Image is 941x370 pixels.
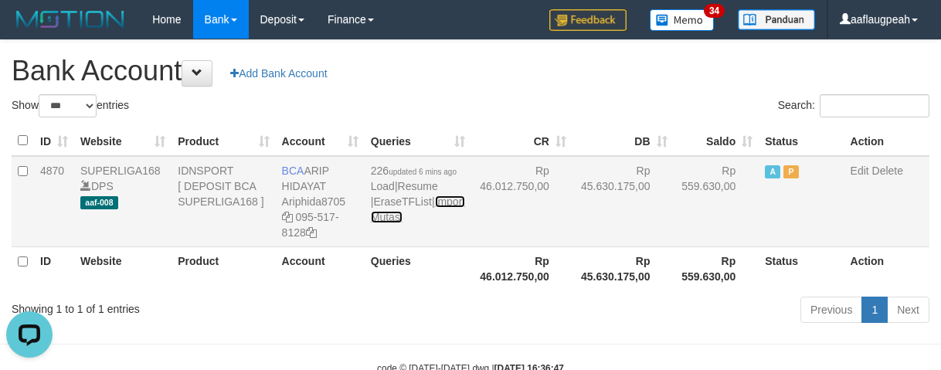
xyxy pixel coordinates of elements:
th: Queries [365,246,471,290]
a: Next [887,297,929,323]
a: Edit [851,165,869,177]
a: SUPERLIGA168 [80,165,161,177]
a: Load [371,180,395,192]
td: Rp 559.630,00 [674,156,759,247]
td: Rp 45.630.175,00 [572,156,674,247]
a: Copy 0955178128 to clipboard [306,226,317,239]
th: Website [74,246,172,290]
a: Copy Ariphida8705 to clipboard [282,211,293,223]
th: Rp 559.630,00 [674,246,759,290]
a: 1 [861,297,888,323]
select: Showentries [39,94,97,117]
td: 4870 [34,156,74,247]
th: Action [844,246,929,290]
a: Resume [398,180,438,192]
img: Feedback.jpg [549,9,627,31]
th: Queries: activate to sort column ascending [365,126,471,156]
a: EraseTFList [373,195,431,208]
th: Saldo: activate to sort column ascending [674,126,759,156]
th: Account: activate to sort column ascending [276,126,365,156]
a: Ariphida8705 [282,195,346,208]
span: Active [765,165,780,178]
td: IDNSPORT [ DEPOSIT BCA SUPERLIGA168 ] [172,156,275,247]
a: Previous [800,297,862,323]
th: Website: activate to sort column ascending [74,126,172,156]
th: ID [34,246,74,290]
td: ARIP HIDAYAT 095-517-8128 [276,156,365,247]
span: 34 [704,4,725,18]
span: Paused [783,165,799,178]
span: 226 [371,165,457,177]
span: BCA [282,165,304,177]
td: Rp 46.012.750,00 [471,156,572,247]
th: Status [759,246,844,290]
span: updated 6 mins ago [389,168,457,176]
span: aaf-008 [80,196,118,209]
a: Add Bank Account [220,60,337,87]
th: Rp 45.630.175,00 [572,246,674,290]
div: Showing 1 to 1 of 1 entries [12,295,381,317]
img: panduan.png [738,9,815,30]
h1: Bank Account [12,56,929,87]
th: ID: activate to sort column ascending [34,126,74,156]
th: Product [172,246,275,290]
th: Account [276,246,365,290]
th: DB: activate to sort column ascending [572,126,674,156]
img: Button%20Memo.svg [650,9,715,31]
th: Product: activate to sort column ascending [172,126,275,156]
td: DPS [74,156,172,247]
label: Show entries [12,94,129,117]
label: Search: [778,94,929,117]
th: Rp 46.012.750,00 [471,246,572,290]
a: Delete [872,165,903,177]
a: Import Mutasi [371,195,465,223]
th: Status [759,126,844,156]
span: | | | [371,165,465,223]
button: Open LiveChat chat widget [6,6,53,53]
th: CR: activate to sort column ascending [471,126,572,156]
input: Search: [820,94,929,117]
img: MOTION_logo.png [12,8,129,31]
th: Action [844,126,929,156]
